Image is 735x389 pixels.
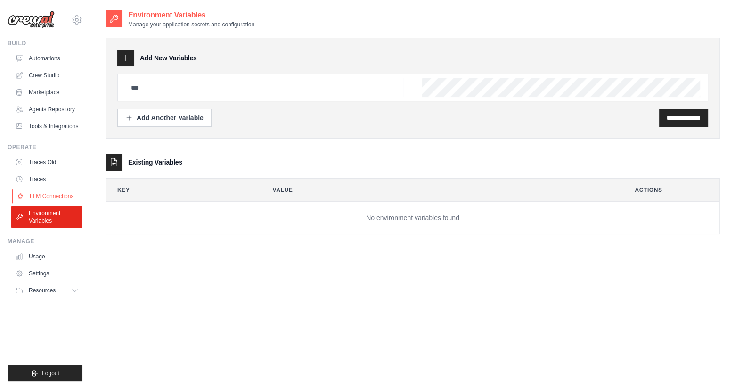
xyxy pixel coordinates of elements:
span: Resources [29,287,56,294]
a: Settings [11,266,82,281]
div: Build [8,40,82,47]
p: Manage your application secrets and configuration [128,21,254,28]
button: Logout [8,365,82,381]
button: Add Another Variable [117,109,212,127]
div: Add Another Variable [125,113,204,123]
h3: Add New Variables [140,53,197,63]
th: Key [106,179,254,201]
a: Traces [11,172,82,187]
a: LLM Connections [12,189,83,204]
a: Crew Studio [11,68,82,83]
div: Manage [8,238,82,245]
a: Usage [11,249,82,264]
a: Traces Old [11,155,82,170]
h2: Environment Variables [128,9,254,21]
img: Logo [8,11,55,29]
a: Environment Variables [11,206,82,228]
span: Logout [42,370,59,377]
a: Agents Repository [11,102,82,117]
button: Resources [11,283,82,298]
th: Actions [623,179,719,201]
h3: Existing Variables [128,157,182,167]
a: Marketplace [11,85,82,100]
a: Automations [11,51,82,66]
td: No environment variables found [106,202,719,234]
th: Value [261,179,616,201]
a: Tools & Integrations [11,119,82,134]
div: Operate [8,143,82,151]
